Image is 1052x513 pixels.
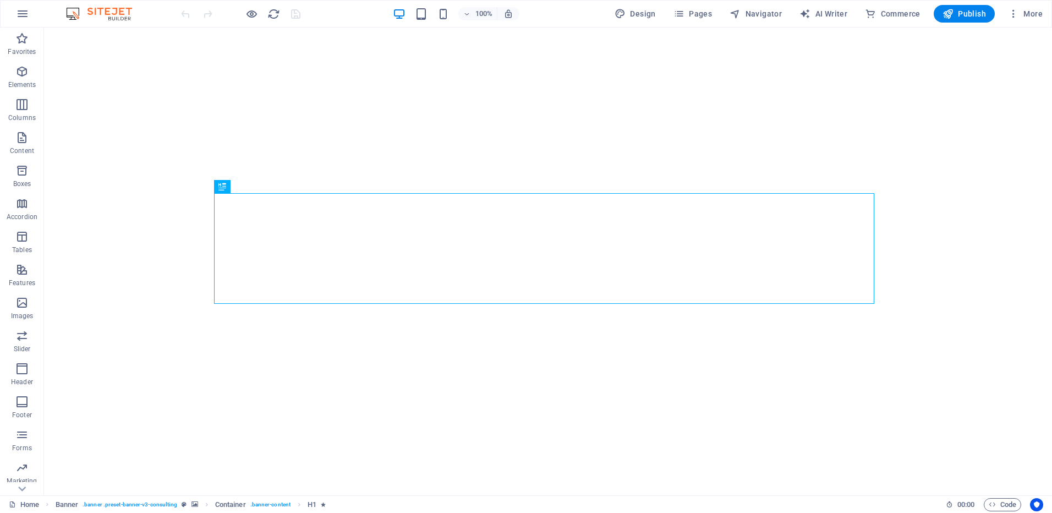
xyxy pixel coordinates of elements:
button: Usercentrics [1030,498,1043,511]
h6: Session time [946,498,975,511]
p: Marketing [7,477,37,485]
span: Navigator [730,8,782,19]
p: Elements [8,80,36,89]
span: Click to select. Double-click to edit [215,498,246,511]
button: reload [267,7,280,20]
span: AI Writer [799,8,847,19]
div: Design (Ctrl+Alt+Y) [610,5,660,23]
span: 00 00 [957,498,974,511]
button: Navigator [725,5,786,23]
p: Slider [14,345,31,353]
button: Click here to leave preview mode and continue editing [245,7,258,20]
button: AI Writer [795,5,852,23]
span: Design [615,8,656,19]
p: Accordion [7,212,37,221]
p: Forms [12,444,32,452]
button: Publish [934,5,995,23]
p: Header [11,378,33,386]
i: This element contains a background [191,501,198,507]
i: On resize automatically adjust zoom level to fit chosen device. [503,9,513,19]
nav: breadcrumb [56,498,326,511]
p: Columns [8,113,36,122]
p: Content [10,146,34,155]
p: Tables [12,245,32,254]
span: Click to select. Double-click to edit [308,498,316,511]
i: This element is a customizable preset [182,501,187,507]
span: . banner .preset-banner-v3-consulting [83,498,177,511]
a: Click to cancel selection. Double-click to open Pages [9,498,39,511]
span: . banner-content [250,498,291,511]
p: Footer [12,411,32,419]
button: More [1004,5,1047,23]
button: Code [984,498,1021,511]
button: 100% [458,7,497,20]
p: Favorites [8,47,36,56]
span: More [1008,8,1043,19]
i: Element contains an animation [321,501,326,507]
p: Features [9,279,35,287]
img: Editor Logo [63,7,146,20]
button: Design [610,5,660,23]
span: Pages [673,8,712,19]
h6: 100% [475,7,492,20]
span: Code [989,498,1016,511]
span: Click to select. Double-click to edit [56,498,79,511]
span: Commerce [865,8,920,19]
span: Publish [943,8,986,19]
p: Images [11,312,34,320]
button: Pages [669,5,716,23]
button: Commerce [861,5,925,23]
span: : [965,500,967,509]
i: Reload page [267,8,280,20]
p: Boxes [13,179,31,188]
